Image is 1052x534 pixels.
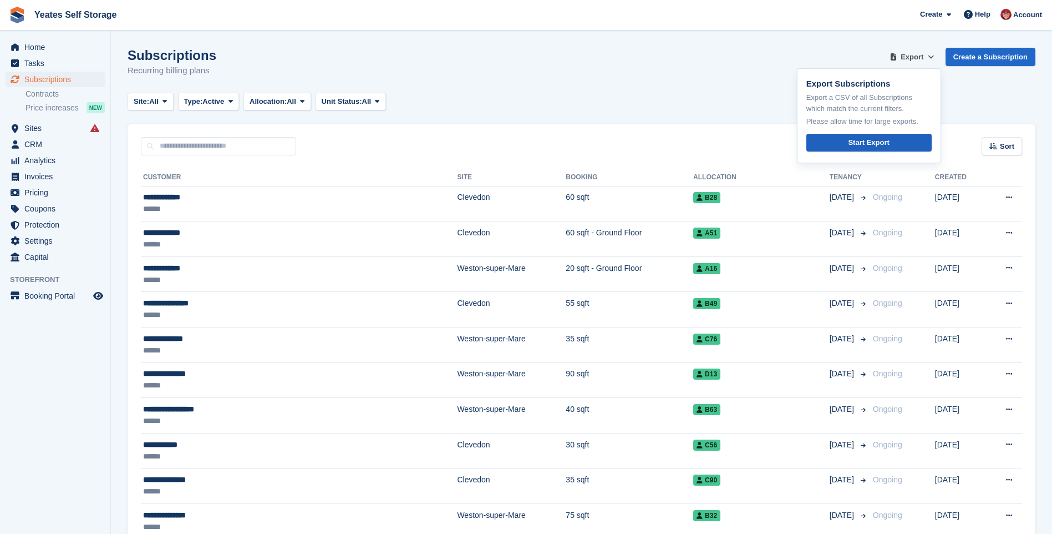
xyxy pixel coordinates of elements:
td: 60 sqft [566,186,693,221]
span: Coupons [24,201,91,216]
span: [DATE] [830,227,856,239]
span: [DATE] [830,510,856,521]
td: Weston-super-Mare [457,256,566,292]
span: Ongoing [873,264,902,273]
p: Please allow time for large exports. [806,116,932,127]
a: menu [6,39,105,55]
td: [DATE] [935,328,985,363]
a: menu [6,249,105,265]
i: Smart entry sync failures have occurred [90,124,99,133]
td: 60 sqft - Ground Floor [566,221,693,257]
th: Created [935,169,985,187]
a: Contracts [26,89,105,99]
a: Price increases NEW [26,102,105,114]
span: B28 [693,192,720,203]
img: Wendie Tanner [1000,9,1012,20]
button: Export [888,48,937,66]
span: [DATE] [830,404,856,415]
span: Help [975,9,990,20]
span: Ongoing [873,299,902,308]
span: Price increases [26,103,79,113]
span: All [287,96,296,107]
span: Create [920,9,942,20]
button: Site: All [128,93,174,111]
span: [DATE] [830,263,856,274]
span: [DATE] [830,368,856,380]
button: Type: Active [178,93,240,111]
a: menu [6,72,105,87]
span: [DATE] [830,333,856,345]
div: Start Export [848,137,889,148]
span: B63 [693,404,720,415]
span: Unit Status: [322,96,362,107]
td: Clevedon [457,468,566,504]
p: Recurring billing plans [128,64,216,77]
th: Tenancy [830,169,868,187]
a: Preview store [92,289,105,303]
span: Pricing [24,185,91,200]
td: [DATE] [935,221,985,257]
a: menu [6,185,105,200]
td: Weston-super-Mare [457,398,566,434]
span: Site: [134,96,149,107]
td: 90 sqft [566,362,693,398]
td: [DATE] [935,468,985,504]
td: Clevedon [457,221,566,257]
a: Create a Subscription [946,48,1035,66]
span: Export [901,52,923,63]
a: menu [6,201,105,216]
span: Ongoing [873,369,902,378]
a: Yeates Self Storage [30,6,121,24]
td: Clevedon [457,433,566,468]
td: [DATE] [935,398,985,434]
td: 35 sqft [566,468,693,504]
td: [DATE] [935,292,985,328]
td: 55 sqft [566,292,693,328]
span: A16 [693,263,720,274]
p: Export a CSV of all Subscriptions which match the current filters. [806,92,932,114]
span: Ongoing [873,334,902,343]
span: Analytics [24,153,91,168]
span: C76 [693,334,720,345]
span: Sort [1000,141,1014,152]
span: Tasks [24,56,91,71]
a: menu [6,288,105,304]
span: [DATE] [830,298,856,309]
span: [DATE] [830,439,856,451]
span: A51 [693,228,720,239]
button: Unit Status: All [316,93,386,111]
span: Storefront [10,274,110,285]
span: All [362,96,372,107]
a: menu [6,137,105,152]
span: [DATE] [830,192,856,203]
span: Allocation: [250,96,287,107]
span: C56 [693,440,720,451]
td: Weston-super-Mare [457,328,566,363]
td: 35 sqft [566,328,693,363]
span: D13 [693,369,720,380]
td: Clevedon [457,292,566,328]
span: Sites [24,120,91,136]
td: [DATE] [935,362,985,398]
span: Ongoing [873,475,902,484]
th: Site [457,169,566,187]
span: Type: [184,96,203,107]
a: menu [6,217,105,233]
td: 30 sqft [566,433,693,468]
a: menu [6,153,105,168]
button: Allocation: All [243,93,311,111]
th: Booking [566,169,693,187]
span: All [149,96,159,107]
th: Allocation [693,169,830,187]
span: Protection [24,217,91,233]
a: menu [6,120,105,136]
span: C90 [693,475,720,486]
span: Invoices [24,169,91,184]
span: Ongoing [873,228,902,237]
span: [DATE] [830,474,856,486]
a: menu [6,233,105,249]
p: Export Subscriptions [806,78,932,90]
th: Customer [141,169,457,187]
span: Subscriptions [24,72,91,87]
span: Ongoing [873,193,902,201]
